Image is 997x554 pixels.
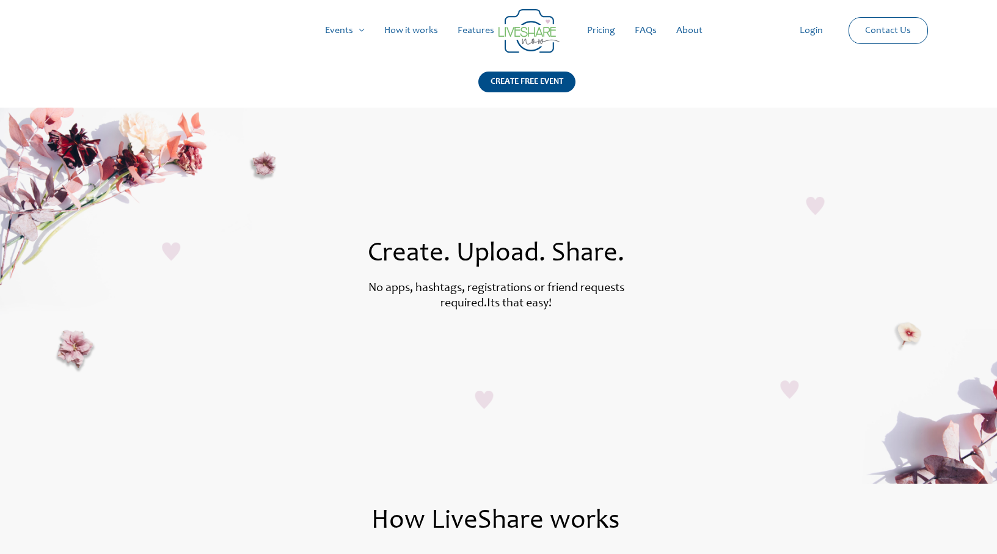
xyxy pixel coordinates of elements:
[374,11,448,50] a: How it works
[106,508,885,535] h1: How LiveShare works
[478,72,575,108] a: CREATE FREE EVENT
[315,11,374,50] a: Events
[577,11,625,50] a: Pricing
[368,241,624,268] span: Create. Upload. Share.
[448,11,504,50] a: Features
[790,11,833,50] a: Login
[855,18,921,43] a: Contact Us
[478,72,575,92] div: CREATE FREE EVENT
[21,11,976,50] nav: Site Navigation
[368,283,624,310] label: No apps, hashtags, registrations or friend requests required.
[499,9,560,53] img: Group 14 | Live Photo Slideshow for Events | Create Free Events Album for Any Occasion
[625,11,666,50] a: FAQs
[487,298,552,310] label: Its that easy!
[666,11,712,50] a: About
